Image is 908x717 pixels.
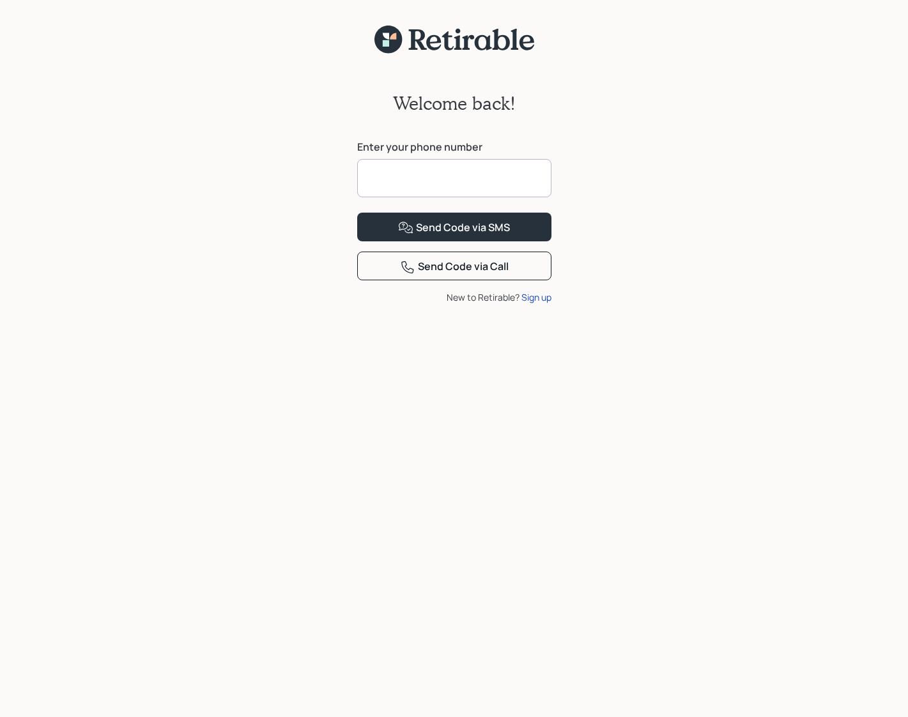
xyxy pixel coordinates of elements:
[357,252,551,280] button: Send Code via Call
[357,291,551,304] div: New to Retirable?
[357,140,551,154] label: Enter your phone number
[398,220,510,236] div: Send Code via SMS
[357,213,551,241] button: Send Code via SMS
[521,291,551,304] div: Sign up
[400,259,509,275] div: Send Code via Call
[393,93,516,114] h2: Welcome back!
